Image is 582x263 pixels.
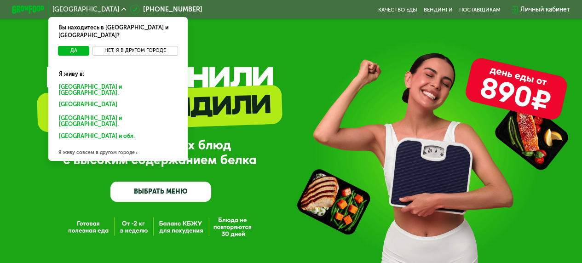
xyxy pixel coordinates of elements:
div: [GEOGRAPHIC_DATA] [53,99,179,112]
a: Качество еды [378,6,417,13]
a: [PHONE_NUMBER] [130,5,202,14]
div: Я живу совсем в другом городе [48,145,187,161]
button: Да [58,46,89,56]
div: поставщикам [459,6,501,13]
div: [GEOGRAPHIC_DATA] и [GEOGRAPHIC_DATA]. [53,81,183,98]
div: Я живу в: [53,63,183,78]
a: ВЫБРАТЬ МЕНЮ [110,182,211,202]
button: Нет, я в другом городе [92,46,178,56]
div: Вы находитесь в [GEOGRAPHIC_DATA] и [GEOGRAPHIC_DATA]? [48,17,187,46]
span: [GEOGRAPHIC_DATA] [52,6,119,13]
div: [GEOGRAPHIC_DATA] и [GEOGRAPHIC_DATA]. [53,113,183,130]
div: Личный кабинет [520,5,570,14]
a: Вендинги [424,6,453,13]
div: [GEOGRAPHIC_DATA] и обл. [53,130,179,143]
